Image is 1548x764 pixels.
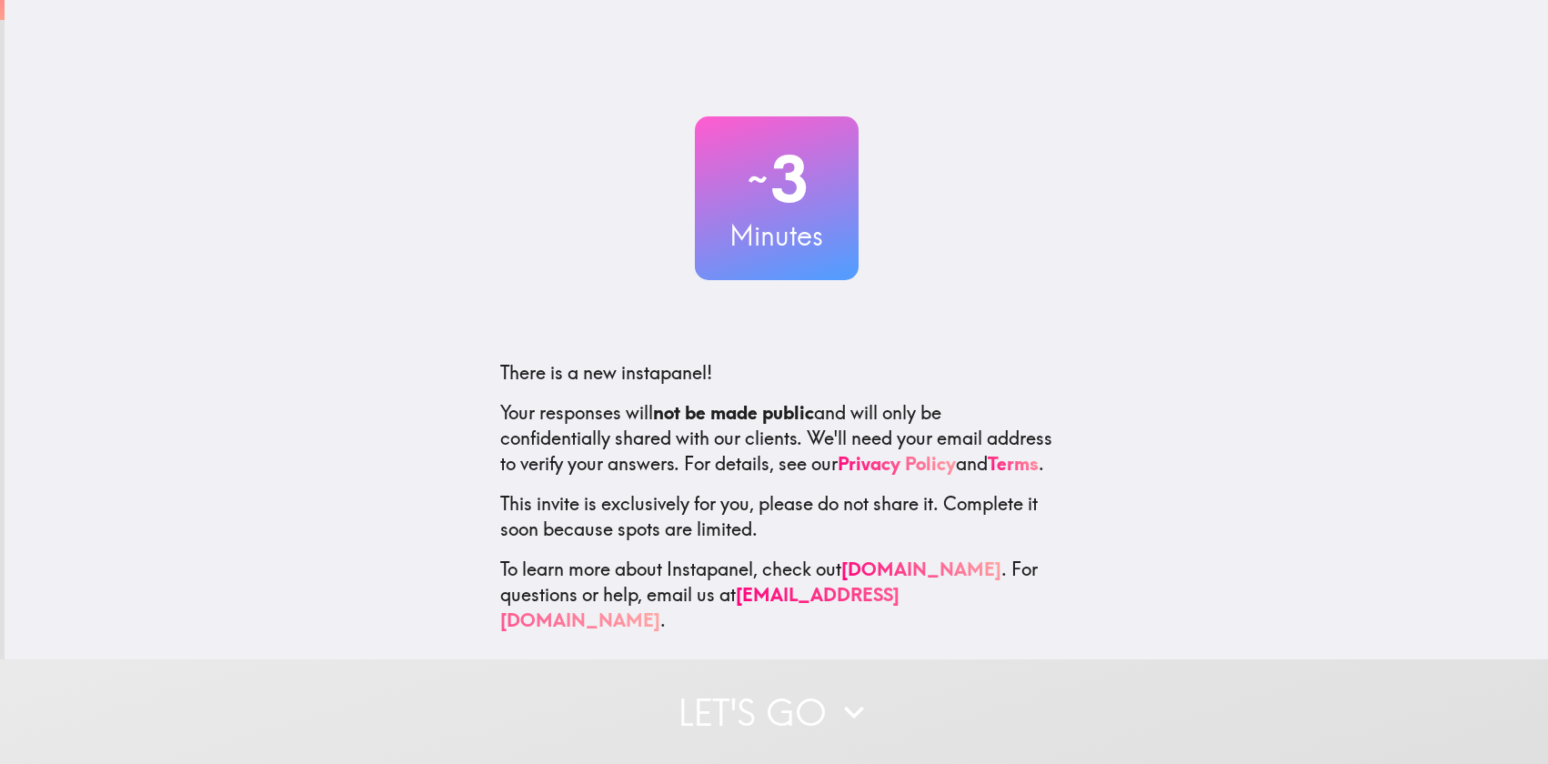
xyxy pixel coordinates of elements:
p: This invite is exclusively for you, please do not share it. Complete it soon because spots are li... [500,491,1053,542]
a: Terms [988,452,1039,475]
a: [DOMAIN_NAME] [841,558,1001,580]
b: not be made public [653,401,814,424]
p: To learn more about Instapanel, check out . For questions or help, email us at . [500,557,1053,633]
span: There is a new instapanel! [500,361,712,384]
h2: 3 [695,142,859,216]
span: ~ [745,152,770,206]
p: Your responses will and will only be confidentially shared with our clients. We'll need your emai... [500,400,1053,477]
a: [EMAIL_ADDRESS][DOMAIN_NAME] [500,583,900,631]
h3: Minutes [695,216,859,255]
a: Privacy Policy [838,452,956,475]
